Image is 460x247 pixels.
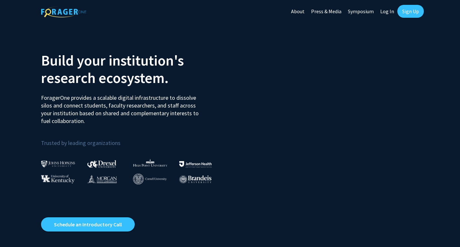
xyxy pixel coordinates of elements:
[41,52,225,87] h2: Build your institution's research ecosystem.
[397,5,424,18] a: Sign Up
[179,161,212,167] img: Thomas Jefferson University
[87,160,116,168] img: Drexel University
[41,160,75,167] img: Johns Hopkins University
[179,175,212,183] img: Brandeis University
[41,217,135,232] a: Opens in a new tab
[87,175,117,183] img: Morgan State University
[41,130,225,148] p: Trusted by leading organizations
[133,174,167,184] img: Cornell University
[41,89,203,125] p: ForagerOne provides a scalable digital infrastructure to dissolve silos and connect students, fac...
[133,159,167,167] img: High Point University
[41,175,75,183] img: University of Kentucky
[41,6,86,17] img: ForagerOne Logo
